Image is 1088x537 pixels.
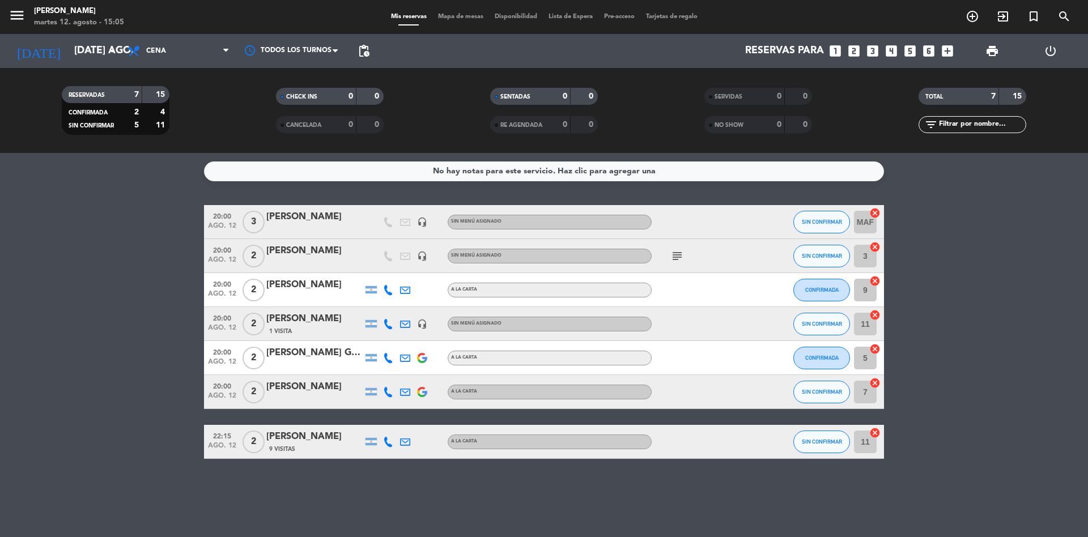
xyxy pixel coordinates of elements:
[869,241,881,253] i: cancel
[375,92,381,100] strong: 0
[8,7,25,28] button: menu
[500,94,530,100] span: SENTADAS
[269,445,295,454] span: 9 Visitas
[266,429,363,444] div: [PERSON_NAME]
[924,118,938,131] i: filter_list
[793,381,850,403] button: SIN CONFIRMAR
[451,253,501,258] span: Sin menú asignado
[451,355,477,360] span: A LA CARTA
[348,121,353,129] strong: 0
[598,14,640,20] span: Pre-acceso
[34,17,124,28] div: martes 12. agosto - 15:05
[266,346,363,360] div: [PERSON_NAME] German [PERSON_NAME]
[243,313,265,335] span: 2
[208,379,236,392] span: 20:00
[417,217,427,227] i: headset_mic
[156,91,167,99] strong: 15
[8,39,69,63] i: [DATE]
[805,287,839,293] span: CONFIRMADA
[802,321,842,327] span: SIN CONFIRMAR
[208,290,236,303] span: ago. 12
[375,121,381,129] strong: 0
[208,209,236,222] span: 20:00
[69,110,108,116] span: CONFIRMADA
[34,6,124,17] div: [PERSON_NAME]
[777,121,781,129] strong: 0
[417,319,427,329] i: headset_mic
[451,389,477,394] span: A LA CARTA
[847,44,861,58] i: looks_two
[266,278,363,292] div: [PERSON_NAME]
[802,253,842,259] span: SIN CONFIRMAR
[208,429,236,442] span: 22:15
[266,244,363,258] div: [PERSON_NAME]
[903,44,917,58] i: looks_5
[802,438,842,445] span: SIN CONFIRMAR
[69,92,105,98] span: RESERVADAS
[828,44,843,58] i: looks_one
[884,44,899,58] i: looks_4
[1021,34,1079,68] div: LOG OUT
[451,219,501,224] span: Sin menú asignado
[208,243,236,256] span: 20:00
[793,279,850,301] button: CONFIRMADA
[715,94,742,100] span: SERVIDAS
[938,118,1026,131] input: Filtrar por nombre...
[134,121,139,129] strong: 5
[385,14,432,20] span: Mis reservas
[208,392,236,405] span: ago. 12
[451,321,501,326] span: Sin menú asignado
[500,122,542,128] span: RE AGENDADA
[243,347,265,369] span: 2
[640,14,703,20] span: Tarjetas de regalo
[208,311,236,324] span: 20:00
[134,108,139,116] strong: 2
[243,431,265,453] span: 2
[243,279,265,301] span: 2
[489,14,543,20] span: Disponibilidad
[803,92,810,100] strong: 0
[208,442,236,455] span: ago. 12
[451,287,477,292] span: A LA CARTA
[869,207,881,219] i: cancel
[563,92,567,100] strong: 0
[985,44,999,58] span: print
[793,211,850,233] button: SIN CONFIRMAR
[869,377,881,389] i: cancel
[266,312,363,326] div: [PERSON_NAME]
[1027,10,1040,23] i: turned_in_not
[134,91,139,99] strong: 7
[543,14,598,20] span: Lista de Espera
[869,309,881,321] i: cancel
[777,92,781,100] strong: 0
[243,381,265,403] span: 2
[589,92,596,100] strong: 0
[146,47,166,55] span: Cena
[589,121,596,129] strong: 0
[793,431,850,453] button: SIN CONFIRMAR
[357,44,371,58] span: pending_actions
[69,123,114,129] span: SIN CONFIRMAR
[996,10,1010,23] i: exit_to_app
[869,427,881,438] i: cancel
[269,327,292,336] span: 1 Visita
[160,108,167,116] strong: 4
[156,121,167,129] strong: 11
[745,45,824,57] span: Reservas para
[940,44,955,58] i: add_box
[563,121,567,129] strong: 0
[925,94,943,100] span: TOTAL
[417,387,427,397] img: google-logo.png
[208,256,236,269] span: ago. 12
[243,245,265,267] span: 2
[208,345,236,358] span: 20:00
[1057,10,1071,23] i: search
[105,44,119,58] i: arrow_drop_down
[286,94,317,100] span: CHECK INS
[208,324,236,337] span: ago. 12
[803,121,810,129] strong: 0
[208,277,236,290] span: 20:00
[286,122,321,128] span: CANCELADA
[432,14,489,20] span: Mapa de mesas
[266,210,363,224] div: [PERSON_NAME]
